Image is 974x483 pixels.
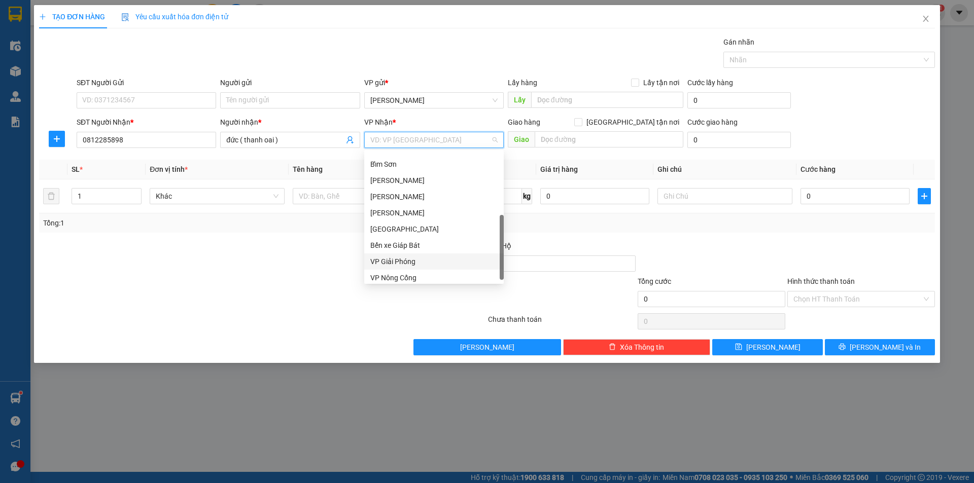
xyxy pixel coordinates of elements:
label: Cước lấy hàng [687,79,733,87]
span: Tổng cước [638,277,671,285]
div: Tổng: 1 [43,217,376,229]
span: Giá trị hàng [540,165,578,173]
div: VP gửi [364,77,504,88]
div: VP Giải Phóng [370,256,498,267]
div: SĐT Người Gửi [77,77,216,88]
span: Tên hàng [293,165,323,173]
div: Bỉm Sơn [370,159,498,170]
div: Bắc Ninh [364,221,504,237]
th: Ghi chú [653,160,796,179]
div: Người gửi [220,77,360,88]
button: plus [918,188,931,204]
img: icon [121,13,129,21]
span: Thu Hộ [488,242,511,250]
span: VP Nhận [364,118,393,126]
button: printer[PERSON_NAME] và In [825,339,935,355]
span: [PERSON_NAME] và In [850,342,921,353]
div: Bến xe Giáp Bát [364,237,504,253]
label: Hình thức thanh toán [787,277,855,285]
span: Yêu cầu xuất hóa đơn điện tử [121,13,228,21]
button: delete [43,188,59,204]
div: Bỉm Sơn [364,156,504,172]
strong: PHIẾU BIÊN NHẬN [40,56,95,78]
span: [PERSON_NAME] [746,342,801,353]
input: Cước giao hàng [687,132,791,148]
img: logo [5,29,27,65]
div: [GEOGRAPHIC_DATA] [370,224,498,235]
span: close [922,15,930,23]
span: kg [522,188,532,204]
strong: CHUYỂN PHÁT NHANH ĐÔNG LÝ [33,8,102,41]
span: Giao hàng [508,118,540,126]
span: Lấy tận nơi [639,77,683,88]
span: save [735,343,742,351]
span: [GEOGRAPHIC_DATA] tận nơi [582,117,683,128]
span: [PERSON_NAME] [460,342,514,353]
div: Chưa thanh toán [487,314,637,331]
span: Xóa Thông tin [620,342,664,353]
div: [PERSON_NAME] [370,207,498,218]
label: Cước giao hàng [687,118,738,126]
div: VP Nông Cống [364,270,504,286]
button: [PERSON_NAME] [413,339,561,355]
div: Hà Trung [364,172,504,189]
span: Lấy hàng [508,79,537,87]
div: SĐT Người Nhận [77,117,216,128]
button: Close [912,5,940,33]
span: plus [49,135,64,143]
input: Dọc đường [531,92,683,108]
div: [PERSON_NAME] [370,175,498,186]
span: HS1510250254 [108,41,167,52]
input: Cước lấy hàng [687,92,791,108]
span: TẠO ĐƠN HÀNG [39,13,105,21]
input: VD: Bàn, Ghế [293,188,428,204]
span: Giao [508,131,535,147]
span: delete [609,343,616,351]
span: plus [918,192,930,200]
span: SL [72,165,80,173]
span: SĐT XE [50,43,83,54]
div: Bến xe Giáp Bát [370,240,498,251]
span: Đơn vị tính [150,165,188,173]
div: VP Giải Phóng [364,253,504,270]
div: Người nhận [220,117,360,128]
span: printer [839,343,846,351]
span: user-add [346,136,354,144]
span: plus [39,13,46,20]
input: 0 [540,188,649,204]
div: VP Nông Cống [370,272,498,283]
span: Khác [156,189,279,204]
button: save[PERSON_NAME] [712,339,822,355]
div: [PERSON_NAME] [370,191,498,202]
div: Thái Nguyên [364,189,504,205]
input: Dọc đường [535,131,683,147]
input: Ghi Chú [657,188,792,204]
button: plus [49,131,65,147]
div: Như Thanh [364,205,504,221]
span: Lấy [508,92,531,108]
label: Gán nhãn [723,38,754,46]
span: Cước hàng [801,165,836,173]
span: Hoàng Sơn [370,93,498,108]
button: deleteXóa Thông tin [563,339,711,355]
